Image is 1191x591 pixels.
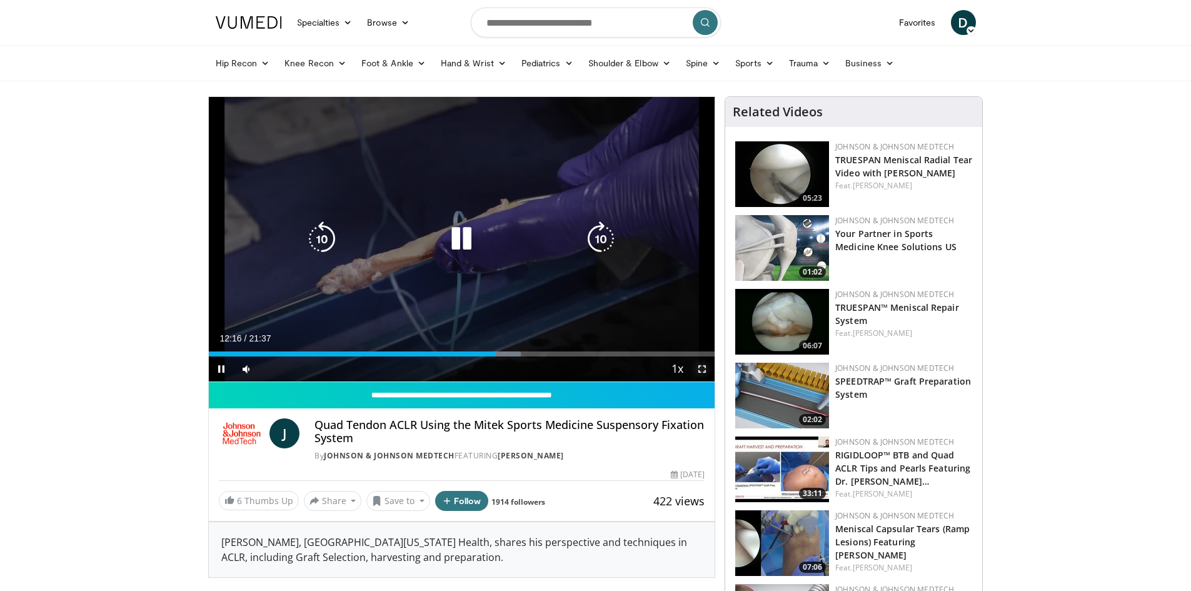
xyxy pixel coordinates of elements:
div: Feat. [835,180,972,191]
a: 6 Thumbs Up [219,491,299,510]
button: Save to [366,491,430,511]
img: 0543fda4-7acd-4b5c-b055-3730b7e439d4.150x105_q85_crop-smart_upscale.jpg [735,215,829,281]
a: Pediatrics [514,51,581,76]
a: Specialties [289,10,360,35]
span: 07:06 [799,562,826,573]
a: Johnson & Johnson MedTech [835,437,954,447]
a: Johnson & Johnson MedTech [324,450,455,461]
a: [PERSON_NAME] [498,450,564,461]
a: [PERSON_NAME] [853,180,912,191]
span: 12:16 [220,333,242,343]
a: 33:11 [735,437,829,502]
a: Johnson & Johnson MedTech [835,510,954,521]
a: Favorites [892,10,943,35]
span: / [244,333,247,343]
a: D [951,10,976,35]
a: RIGIDLOOP™ BTB and Quad ACLR Tips and Pearls Featuring Dr. [PERSON_NAME]… [835,449,970,487]
a: 1914 followers [491,497,545,507]
a: Knee Recon [277,51,354,76]
span: 05:23 [799,193,826,204]
h4: Quad Tendon ACLR Using the Mitek Sports Medicine Suspensory Fixation System [314,418,705,445]
a: Hand & Wrist [433,51,514,76]
span: 33:11 [799,488,826,499]
div: [DATE] [671,469,705,480]
button: Follow [435,491,489,511]
span: 21:37 [249,333,271,343]
h4: Related Videos [733,104,823,119]
div: Feat. [835,488,972,500]
img: 4bc3a03c-f47c-4100-84fa-650097507746.150x105_q85_crop-smart_upscale.jpg [735,437,829,502]
a: Shoulder & Elbow [581,51,678,76]
a: [PERSON_NAME] [853,562,912,573]
input: Search topics, interventions [471,8,721,38]
a: Trauma [781,51,838,76]
a: Browse [359,10,417,35]
div: Feat. [835,562,972,573]
div: [PERSON_NAME], [GEOGRAPHIC_DATA][US_STATE] Health, shares his perspective and techniques in ACLR,... [209,522,715,577]
div: By FEATURING [314,450,705,462]
a: Johnson & Johnson MedTech [835,363,954,373]
a: TRUESPAN Meniscal Radial Tear Video with [PERSON_NAME] [835,154,972,179]
button: Mute [234,356,259,381]
span: 06:07 [799,340,826,351]
a: [PERSON_NAME] [853,488,912,499]
button: Playback Rate [665,356,690,381]
a: Business [838,51,902,76]
div: Feat. [835,328,972,339]
img: Johnson & Johnson MedTech [219,418,265,448]
img: a9cbc79c-1ae4-425c-82e8-d1f73baa128b.150x105_q85_crop-smart_upscale.jpg [735,141,829,207]
a: 01:02 [735,215,829,281]
img: e42d750b-549a-4175-9691-fdba1d7a6a0f.150x105_q85_crop-smart_upscale.jpg [735,289,829,355]
a: 05:23 [735,141,829,207]
img: VuMedi Logo [216,16,282,29]
button: Share [304,491,362,511]
img: 0c02c3d5-dde0-442f-bbc0-cf861f5c30d7.150x105_q85_crop-smart_upscale.jpg [735,510,829,576]
video-js: Video Player [209,97,715,382]
span: 6 [237,495,242,507]
button: Fullscreen [690,356,715,381]
a: 07:06 [735,510,829,576]
a: Spine [678,51,728,76]
span: 02:02 [799,414,826,425]
img: a46a2fe1-2704-4a9e-acc3-1c278068f6c4.150x105_q85_crop-smart_upscale.jpg [735,363,829,428]
span: 01:02 [799,266,826,278]
a: [PERSON_NAME] [853,328,912,338]
a: 02:02 [735,363,829,428]
span: 422 views [653,493,705,508]
a: Foot & Ankle [354,51,433,76]
a: 06:07 [735,289,829,355]
a: Your Partner in Sports Medicine Knee Solutions US [835,228,957,253]
a: Johnson & Johnson MedTech [835,289,954,300]
div: Progress Bar [209,351,715,356]
a: Johnson & Johnson MedTech [835,141,954,152]
a: Johnson & Johnson MedTech [835,215,954,226]
a: Hip Recon [208,51,278,76]
a: TRUESPAN™ Meniscal Repair System [835,301,959,326]
a: Meniscal Capsular Tears (Ramp Lesions) Featuring [PERSON_NAME] [835,523,970,561]
a: Sports [728,51,781,76]
a: J [269,418,299,448]
a: SPEEDTRAP™ Graft Preparation System [835,375,971,400]
button: Pause [209,356,234,381]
